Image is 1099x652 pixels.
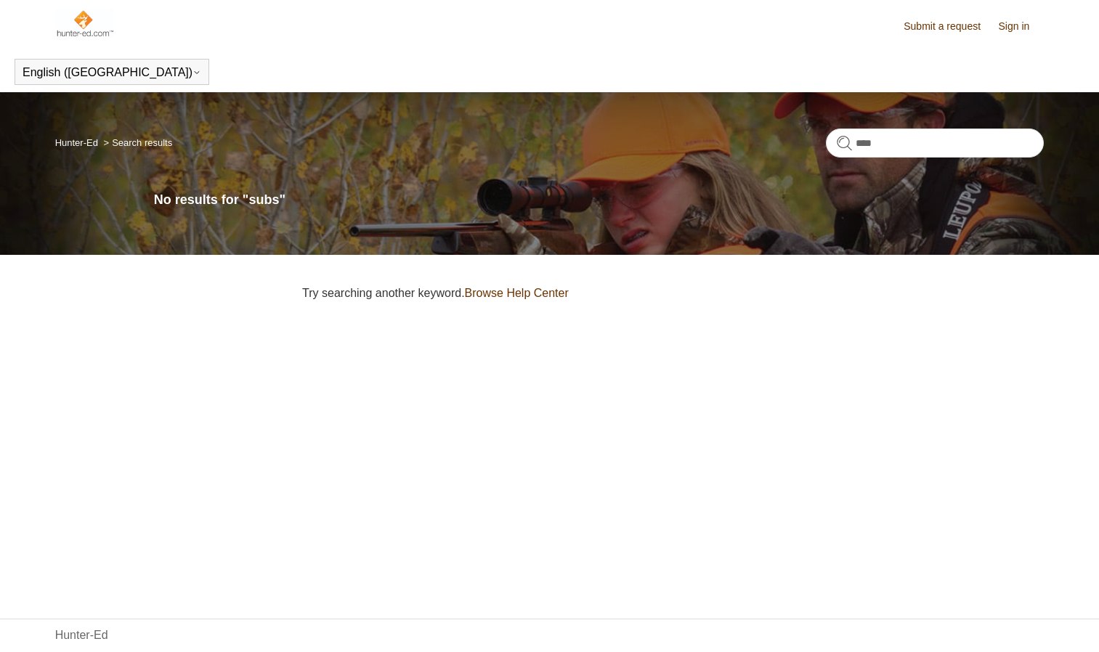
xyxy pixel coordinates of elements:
a: Submit a request [904,19,995,34]
a: Sign in [999,19,1045,34]
li: Search results [101,137,173,148]
img: Hunter-Ed Help Center home page [55,9,114,38]
button: English ([GEOGRAPHIC_DATA]) [23,66,201,79]
a: Hunter-Ed [55,627,108,644]
h1: No results for "subs" [154,190,1045,210]
p: Try searching another keyword. [302,285,1044,302]
a: Hunter-Ed [55,137,98,148]
div: Chat Support [1005,603,1089,641]
input: Search [826,129,1044,158]
li: Hunter-Ed [55,137,101,148]
a: Browse Help Center [465,287,569,299]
